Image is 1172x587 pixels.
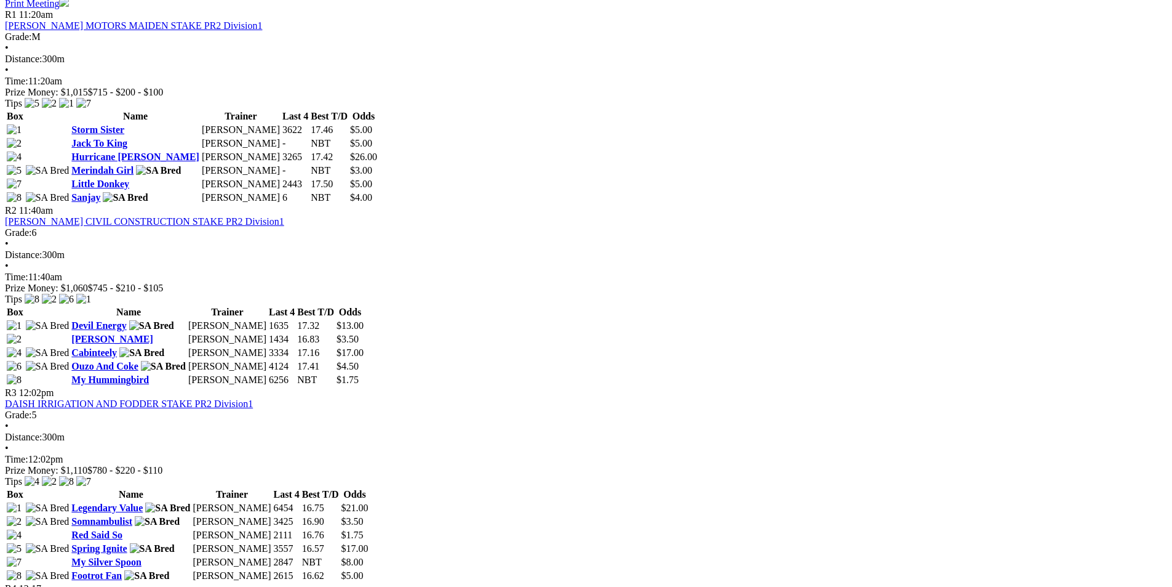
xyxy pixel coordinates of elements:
[297,360,335,373] td: 17.41
[268,306,295,318] th: Last 4
[42,294,57,305] img: 2
[71,124,124,135] a: Storm Sister
[5,465,1167,476] div: Prize Money: $1,110
[7,152,22,163] img: 4
[188,360,267,373] td: [PERSON_NAME]
[71,530,122,540] a: Red Said So
[273,556,300,569] td: 2847
[337,347,364,358] span: $17.00
[5,272,28,282] span: Time:
[5,249,42,260] span: Distance:
[19,9,53,20] span: 11:20am
[192,570,271,582] td: [PERSON_NAME]
[188,347,267,359] td: [PERSON_NAME]
[26,503,70,514] img: SA Bred
[7,124,22,136] img: 1
[71,192,100,203] a: Sanjay
[7,347,22,358] img: 4
[310,178,348,190] td: 17.50
[71,334,153,344] a: [PERSON_NAME]
[201,178,281,190] td: [PERSON_NAME]
[282,192,309,204] td: 6
[5,31,1167,43] div: M
[88,87,164,97] span: $715 - $200 - $100
[5,283,1167,294] div: Prize Money: $1,060
[5,443,9,453] span: •
[341,488,369,501] th: Odds
[310,192,348,204] td: NBT
[7,320,22,331] img: 1
[188,374,267,386] td: [PERSON_NAME]
[5,432,1167,443] div: 300m
[301,502,340,514] td: 16.75
[5,9,17,20] span: R1
[341,543,369,554] span: $17.00
[5,227,32,238] span: Grade:
[310,137,348,150] td: NBT
[192,529,271,541] td: [PERSON_NAME]
[5,76,28,86] span: Time:
[350,192,372,203] span: $4.00
[5,31,32,42] span: Grade:
[341,503,369,513] span: $21.00
[76,476,91,487] img: 7
[119,347,164,358] img: SA Bred
[26,192,70,203] img: SA Bred
[7,334,22,345] img: 2
[25,294,39,305] img: 8
[25,98,39,109] img: 5
[201,151,281,163] td: [PERSON_NAME]
[282,151,309,163] td: 3265
[26,516,70,527] img: SA Bred
[341,570,364,581] span: $5.00
[268,360,295,373] td: 4124
[71,110,200,123] th: Name
[42,98,57,109] img: 2
[350,165,372,176] span: $3.00
[341,516,364,527] span: $3.50
[26,320,70,331] img: SA Bred
[350,179,372,189] span: $5.00
[7,111,23,121] span: Box
[5,65,9,75] span: •
[7,503,22,514] img: 1
[7,165,22,176] img: 5
[301,543,340,555] td: 16.57
[188,320,267,332] td: [PERSON_NAME]
[301,556,340,569] td: NBT
[297,374,335,386] td: NBT
[5,432,42,442] span: Distance:
[201,137,281,150] td: [PERSON_NAME]
[7,516,22,527] img: 2
[201,124,281,136] td: [PERSON_NAME]
[5,98,22,108] span: Tips
[297,320,335,332] td: 17.32
[310,110,348,123] th: Best T/D
[282,124,309,136] td: 3622
[88,283,164,293] span: $745 - $210 - $105
[7,557,22,568] img: 7
[350,138,372,148] span: $5.00
[192,516,271,528] td: [PERSON_NAME]
[7,179,22,190] img: 7
[273,543,300,555] td: 3557
[7,489,23,500] span: Box
[310,151,348,163] td: 17.42
[141,361,186,372] img: SA Bred
[5,54,1167,65] div: 300m
[59,294,74,305] img: 6
[341,530,364,540] span: $1.75
[59,476,74,487] img: 8
[7,570,22,581] img: 8
[76,98,91,109] img: 7
[5,76,1167,87] div: 11:20am
[297,347,335,359] td: 17.16
[5,476,22,487] span: Tips
[5,272,1167,283] div: 11:40am
[5,205,17,216] span: R2
[201,192,281,204] td: [PERSON_NAME]
[26,543,70,554] img: SA Bred
[188,306,267,318] th: Trainer
[5,294,22,304] span: Tips
[282,164,309,177] td: -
